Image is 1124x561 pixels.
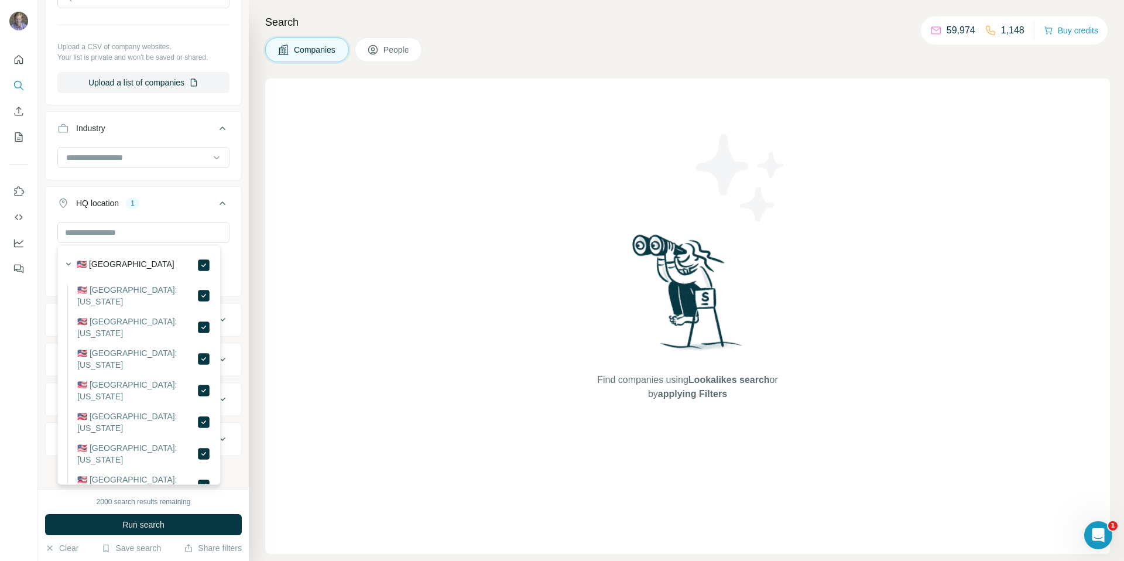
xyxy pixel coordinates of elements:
span: 1 [1108,521,1118,531]
label: 🇺🇸 [GEOGRAPHIC_DATA]: [US_STATE] [77,442,197,466]
button: HQ location1 [46,189,241,222]
button: Clear [45,542,78,554]
p: 59,974 [947,23,975,37]
div: 1 [126,198,139,208]
label: 🇺🇸 [GEOGRAPHIC_DATA]: [US_STATE] [77,379,197,402]
button: Use Surfe API [9,207,28,228]
button: Search [9,75,28,96]
span: applying Filters [658,389,727,399]
label: 🇺🇸 [GEOGRAPHIC_DATA]: [US_STATE] [77,411,197,434]
button: Save search [101,542,161,554]
div: HQ location [76,197,119,209]
button: Quick start [9,49,28,70]
span: Companies [294,44,337,56]
p: Upload a CSV of company websites. [57,42,229,52]
span: Lookalikes search [688,375,770,385]
div: Industry [76,122,105,134]
button: Annual revenue ($) [46,306,241,334]
span: Run search [122,519,165,531]
button: Upload a list of companies [57,72,229,93]
iframe: Intercom live chat [1084,521,1112,549]
h4: Search [265,14,1110,30]
button: Use Surfe on LinkedIn [9,181,28,202]
button: Technologies [46,385,241,413]
div: 2000 search results remaining [97,497,191,507]
p: 1,148 [1001,23,1024,37]
button: Keywords [46,425,241,453]
button: My lists [9,126,28,148]
button: Dashboard [9,232,28,254]
label: 🇺🇸 [GEOGRAPHIC_DATA] [77,258,174,272]
label: 🇺🇸 [GEOGRAPHIC_DATA]: [US_STATE] [77,284,197,307]
button: Feedback [9,258,28,279]
label: 🇺🇸 [GEOGRAPHIC_DATA]: [US_STATE] [77,474,197,497]
img: Surfe Illustration - Woman searching with binoculars [627,231,749,362]
button: Employees (size) [46,346,241,374]
button: Share filters [184,542,242,554]
label: 🇺🇸 [GEOGRAPHIC_DATA]: [US_STATE] [77,347,197,371]
img: Surfe Illustration - Stars [688,125,793,231]
label: 🇺🇸 [GEOGRAPHIC_DATA]: [US_STATE] [77,316,197,339]
button: Industry [46,114,241,147]
p: Your list is private and won't be saved or shared. [57,52,229,63]
span: Find companies using or by [594,373,781,401]
span: People [383,44,410,56]
button: Buy credits [1044,22,1098,39]
button: Run search [45,514,242,535]
img: Avatar [9,12,28,30]
button: Enrich CSV [9,101,28,122]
